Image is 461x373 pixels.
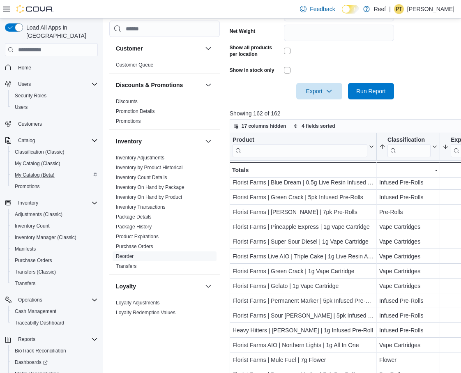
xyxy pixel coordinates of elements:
span: Run Report [356,87,386,95]
a: Promotions [116,118,141,124]
button: Inventory Count [8,220,101,232]
a: Transfers [116,263,136,269]
span: Inventory Count [15,223,50,229]
div: Infused Pre-Rolls [379,326,437,336]
button: Traceabilty Dashboard [8,317,101,329]
a: Inventory Manager (Classic) [12,233,80,242]
div: Florist Farms Live AIO | Triple Cake | 1g Live Resin AIO [233,252,374,262]
a: Customers [15,119,45,129]
a: Manifests [12,244,39,254]
button: Adjustments (Classic) [8,209,101,220]
span: Traceabilty Dashboard [12,318,98,328]
button: BioTrack Reconciliation [8,345,101,357]
span: Load All Apps in [GEOGRAPHIC_DATA] [23,23,98,40]
button: 4 fields sorted [290,121,338,131]
input: Dark Mode [342,5,359,14]
a: Adjustments (Classic) [12,210,66,219]
button: Promotions [8,181,101,192]
span: Promotions [15,183,40,190]
a: Inventory Adjustments [116,155,164,161]
button: Inventory [116,137,202,145]
div: Vape Cartridges [379,222,437,232]
a: Promotion Details [116,108,155,114]
div: Florist Farms | Green Crack | 1g Vape Cartridge [233,267,374,276]
a: Purchase Orders [116,244,153,249]
button: Transfers (Classic) [8,266,101,278]
span: 17 columns hidden [242,123,286,129]
span: Adjustments (Classic) [12,210,98,219]
div: Vape Cartridges [379,252,437,262]
span: Traceabilty Dashboard [15,320,64,326]
a: BioTrack Reconciliation [12,346,69,356]
a: Purchase Orders [12,256,55,265]
span: Purchase Orders [15,257,52,264]
div: Classification [387,136,431,157]
button: Run Report [348,83,394,99]
span: Classification (Classic) [15,149,65,155]
button: 17 columns hidden [230,121,290,131]
span: Promotions [12,182,98,191]
span: Users [18,81,31,87]
p: [PERSON_NAME] [407,4,454,14]
span: Manifests [12,244,98,254]
span: Transfers (Classic) [12,267,98,277]
button: Users [8,101,101,113]
button: Security Roles [8,90,101,101]
button: My Catalog (Classic) [8,158,101,169]
div: Infused Pre-Rolls [379,178,437,188]
button: Reports [15,334,39,344]
a: Product Expirations [116,234,159,239]
div: Florist Farms | Green Crack | 5pk Infused Pre-Rolls [233,193,374,203]
a: Dashboards [12,357,51,367]
label: Show all products per location [230,44,281,58]
a: Feedback [297,1,338,17]
span: Security Roles [15,92,46,99]
span: Inventory [15,198,98,208]
div: Pre-Rolls [379,207,437,217]
div: Customer [109,60,220,73]
span: Customers [15,119,98,129]
span: BioTrack Reconciliation [15,348,66,354]
a: Reorder [116,253,134,259]
div: Vape Cartridges [379,341,437,350]
button: Discounts & Promotions [116,81,202,89]
h3: Inventory [116,137,142,145]
a: Transfers [12,279,39,288]
a: Promotions [12,182,43,191]
span: 4 fields sorted [302,123,335,129]
a: Loyalty Adjustments [116,300,160,306]
span: Customers [18,121,42,127]
div: Florist Farms | Gelato | 1g Vape Cartridge [233,281,374,291]
div: Florist Farms | Pineapple Express | 1g Vape Cartridge [233,222,374,232]
h3: Customer [116,44,143,53]
a: My Catalog (Beta) [12,170,58,180]
span: Inventory Manager (Classic) [15,234,76,241]
div: Product [233,136,367,144]
div: Classification [387,136,431,144]
span: Operations [18,297,42,303]
span: Inventory Count [12,221,98,231]
span: Feedback [310,5,335,13]
div: Infused Pre-Rolls [379,311,437,321]
label: Net Weight [230,28,255,35]
a: Cash Management [12,306,60,316]
button: Catalog [2,135,101,146]
button: Loyalty [203,281,213,291]
a: Discounts [116,99,138,104]
button: Customer [116,44,202,53]
div: Loyalty [109,298,220,321]
button: Customer [203,44,213,53]
div: Heavy Hitters | [PERSON_NAME] | 1g Infused Pre-Roll [233,326,374,336]
a: Inventory On Hand by Package [116,184,184,190]
a: My Catalog (Classic) [12,159,64,168]
a: Customer Queue [116,62,153,68]
button: My Catalog (Beta) [8,169,101,181]
button: Inventory [15,198,41,208]
img: Cova [16,5,53,13]
span: Reports [15,334,98,344]
span: Purchase Orders [12,256,98,265]
span: Transfers [15,280,35,287]
div: Inventory [109,153,220,274]
div: Payton Tromblee [394,4,404,14]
